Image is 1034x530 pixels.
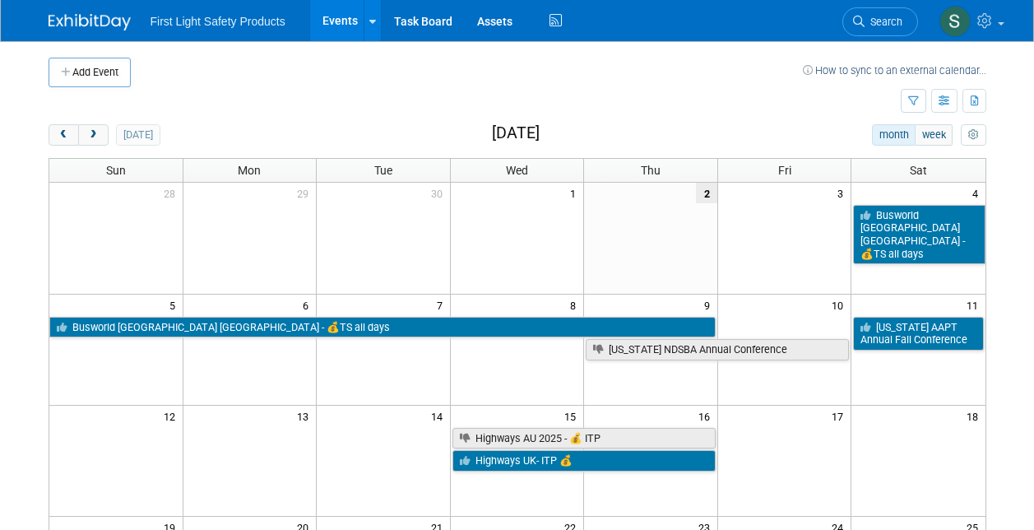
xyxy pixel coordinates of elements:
span: 5 [168,295,183,315]
button: Add Event [49,58,131,87]
span: 18 [965,406,985,426]
button: prev [49,124,79,146]
button: next [78,124,109,146]
span: 11 [965,295,985,315]
button: month [872,124,916,146]
span: 28 [162,183,183,203]
span: Wed [506,164,528,177]
button: [DATE] [116,124,160,146]
span: 2 [696,183,717,203]
a: How to sync to an external calendar... [803,64,986,77]
a: [US_STATE] NDSBA Annual Conference [586,339,849,360]
span: Search [865,16,902,28]
button: week [915,124,953,146]
span: Sat [910,164,927,177]
a: Busworld [GEOGRAPHIC_DATA] [GEOGRAPHIC_DATA] - 💰TS all days [49,317,716,338]
span: Mon [238,164,261,177]
i: Personalize Calendar [968,130,979,141]
span: 8 [568,295,583,315]
a: Busworld [GEOGRAPHIC_DATA] [GEOGRAPHIC_DATA] - 💰TS all days [853,205,985,265]
span: 4 [971,183,985,203]
span: 7 [435,295,450,315]
span: First Light Safety Products [151,15,285,28]
span: 14 [429,406,450,426]
span: 29 [295,183,316,203]
span: Tue [374,164,392,177]
h2: [DATE] [492,124,540,142]
span: Sun [106,164,126,177]
button: myCustomButton [961,124,985,146]
a: Search [842,7,918,36]
span: 9 [702,295,717,315]
span: 13 [295,406,316,426]
span: Thu [641,164,661,177]
img: ExhibitDay [49,14,131,30]
span: 3 [836,183,851,203]
span: 1 [568,183,583,203]
span: Fri [778,164,791,177]
span: 17 [830,406,851,426]
span: 6 [301,295,316,315]
a: Highways UK- ITP 💰 [452,450,716,472]
span: 12 [162,406,183,426]
a: Highways AU 2025 - 💰 ITP [452,428,716,449]
a: [US_STATE] AAPT Annual Fall Conference [853,317,983,351]
span: 15 [563,406,583,426]
span: 16 [697,406,717,426]
span: 10 [830,295,851,315]
span: 30 [429,183,450,203]
img: Steph Willemsen [939,6,971,37]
